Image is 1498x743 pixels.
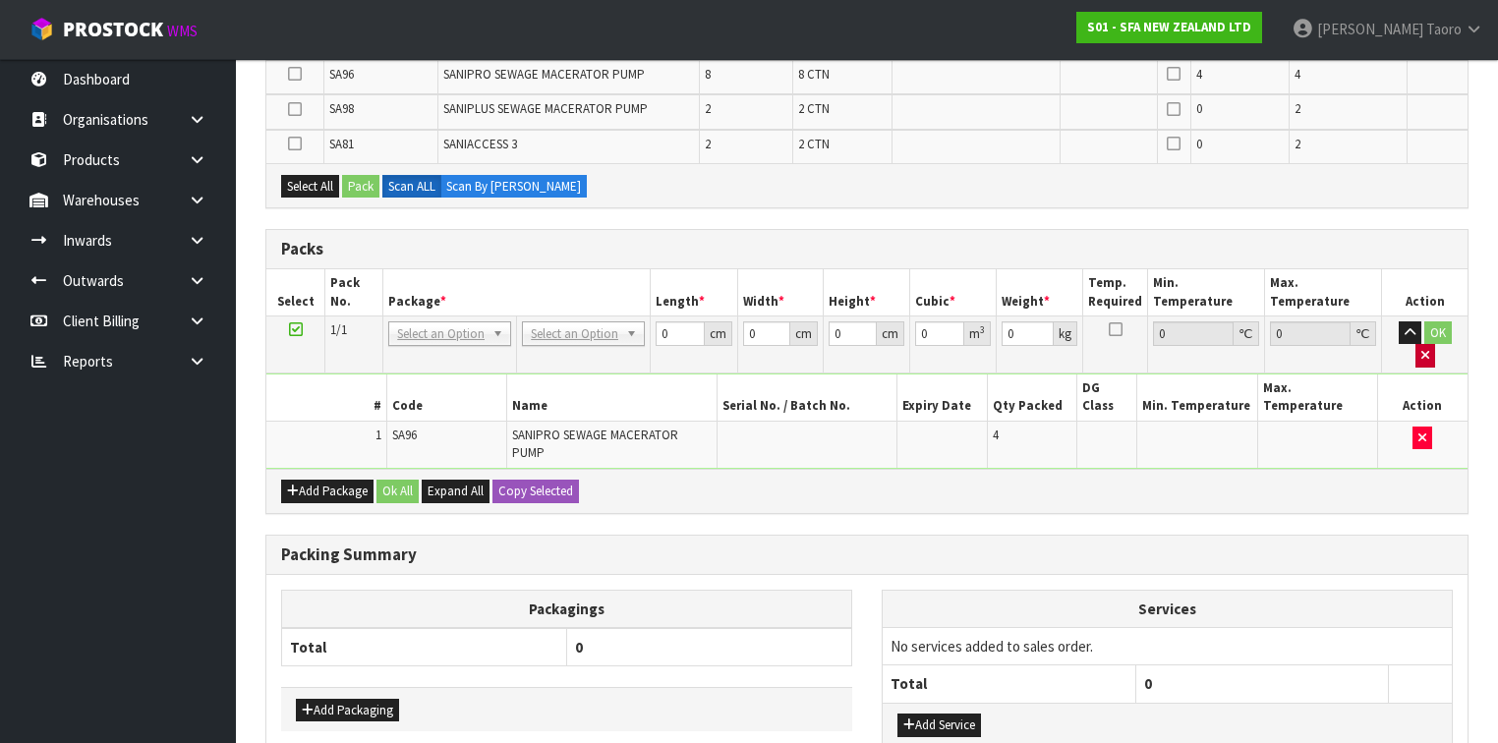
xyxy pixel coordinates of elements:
span: 1/1 [330,321,347,338]
span: 4 [993,427,999,443]
th: Total [282,628,567,666]
th: Select [266,269,325,315]
span: SA98 [329,100,354,117]
span: Select an Option [531,322,618,346]
span: 8 [705,66,711,83]
img: cube-alt.png [29,17,54,41]
span: SANIPRO SEWAGE MACERATOR PUMP [512,427,678,461]
label: Scan ALL [382,175,441,199]
span: SA81 [329,136,354,152]
span: 0 [1196,136,1202,152]
span: SANIPRO SEWAGE MACERATOR PUMP [443,66,645,83]
h3: Packs [281,240,1453,258]
span: 2 [1295,136,1300,152]
th: Serial No. / Batch No. [717,374,896,421]
span: 4 [1295,66,1300,83]
th: Width [737,269,824,315]
div: ℃ [1351,321,1376,346]
span: SANIACCESS 3 [443,136,517,152]
th: Min. Temperature [1137,374,1257,421]
span: Expand All [428,483,484,499]
th: Qty Packed [987,374,1077,421]
th: Cubic [910,269,996,315]
span: 2 [705,100,711,117]
th: # [266,374,386,421]
th: Max. Temperature [1265,269,1382,315]
div: m [964,321,991,346]
button: Ok All [376,480,419,503]
span: SA96 [392,427,417,443]
th: Package [383,269,651,315]
span: 4 [1196,66,1202,83]
button: Expand All [422,480,490,503]
th: Code [386,374,506,421]
button: Copy Selected [492,480,579,503]
strong: S01 - SFA NEW ZEALAND LTD [1087,19,1251,35]
button: Add Service [897,714,981,737]
span: ProStock [63,17,163,42]
span: 2 [705,136,711,152]
div: cm [790,321,818,346]
th: Name [506,374,717,421]
span: 0 [1144,674,1152,693]
small: WMS [167,22,198,40]
th: Packagings [282,590,852,628]
h3: Packing Summary [281,545,1453,564]
div: ℃ [1234,321,1259,346]
sup: 3 [980,323,985,336]
th: Length [651,269,737,315]
th: Action [1382,269,1468,315]
button: Pack [342,175,379,199]
th: DG Class [1077,374,1137,421]
span: 2 CTN [798,136,830,152]
span: 2 CTN [798,100,830,117]
span: Select an Option [397,322,485,346]
a: S01 - SFA NEW ZEALAND LTD [1076,12,1262,43]
div: cm [877,321,904,346]
span: 2 [1295,100,1300,117]
span: 8 CTN [798,66,830,83]
th: Total [883,665,1135,703]
th: Temp. Required [1083,269,1148,315]
button: Add Package [281,480,374,503]
th: Max. Temperature [1257,374,1377,421]
button: Add Packaging [296,699,399,722]
button: OK [1424,321,1452,345]
button: Select All [281,175,339,199]
span: [PERSON_NAME] [1317,20,1423,38]
span: 0 [1196,100,1202,117]
span: SA96 [329,66,354,83]
th: Action [1377,374,1468,421]
th: Services [883,591,1452,628]
th: Height [824,269,910,315]
th: Pack No. [325,269,383,315]
span: 1 [375,427,381,443]
span: Taoro [1426,20,1462,38]
td: No services added to sales order. [883,627,1452,664]
span: SANIPLUS SEWAGE MACERATOR PUMP [443,100,648,117]
th: Expiry Date [897,374,988,421]
div: cm [705,321,732,346]
div: kg [1054,321,1077,346]
th: Min. Temperature [1148,269,1265,315]
label: Scan By [PERSON_NAME] [440,175,587,199]
span: 0 [575,638,583,657]
th: Weight [996,269,1082,315]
